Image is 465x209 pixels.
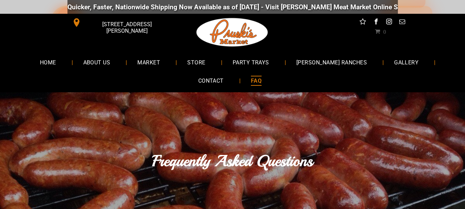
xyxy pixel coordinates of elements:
a: FAQ [241,72,272,90]
a: GALLERY [384,53,429,71]
a: ABOUT US [73,53,121,71]
a: email [398,17,406,28]
a: STORE [177,53,215,71]
img: Pruski-s+Market+HQ+Logo2-1920w.png [195,14,270,51]
a: MARKET [127,53,170,71]
span: 0 [383,29,386,34]
a: instagram [384,17,393,28]
font: Frequently Asked Questions [152,151,313,171]
a: CONTACT [188,72,234,90]
a: HOME [30,53,66,71]
a: [STREET_ADDRESS][PERSON_NAME] [67,17,173,28]
a: PARTY TRAYS [222,53,279,71]
span: [STREET_ADDRESS][PERSON_NAME] [82,18,171,38]
a: facebook [371,17,380,28]
a: [PERSON_NAME] RANCHES [286,53,377,71]
a: Social network [358,17,367,28]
